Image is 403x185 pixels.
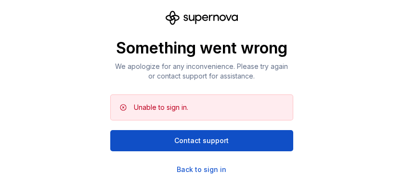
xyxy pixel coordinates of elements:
[174,136,229,145] span: Contact support
[110,39,293,58] p: Something went wrong
[110,62,293,81] p: We apologize for any inconvenience. Please try again or contact support for assistance.
[177,165,226,174] a: Back to sign in
[134,103,188,112] div: Unable to sign in.
[110,130,293,151] button: Contact support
